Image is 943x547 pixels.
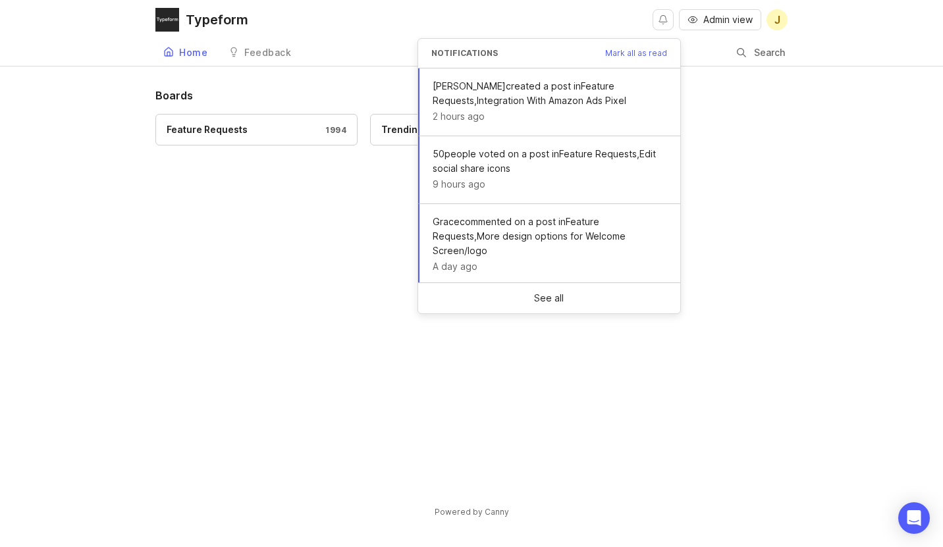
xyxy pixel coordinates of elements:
[679,9,761,30] button: Admin view
[767,9,788,30] button: J
[155,88,788,103] h1: Boards
[433,504,511,519] a: Powered by Canny
[433,259,477,274] span: A day ago
[155,8,179,32] img: Typeform logo
[244,48,291,57] div: Feedback
[653,9,674,30] button: Notifications
[167,122,248,137] div: Feature Requests
[433,177,485,192] span: 9 hours ago
[381,122,510,137] div: Trending Community Topics
[319,124,346,136] div: 1994
[418,204,680,286] a: Gracecommented on a post inFeature Requests,More design options for Welcome Screen/logoA day ago
[418,68,680,136] a: [PERSON_NAME]created a post inFeature Requests,Integration With Amazon Ads Pixel2 hours ago
[433,215,667,258] span: Grace commented on a post in Feature Requests , More design options for Welcome Screen/logo
[703,13,753,26] span: Admin view
[186,13,248,26] div: Typeform
[431,49,498,57] h3: Notifications
[433,147,667,176] span: 50 people voted on a post in Feature Requests , Edit social share icons
[433,79,667,108] span: [PERSON_NAME] created a post in Feature Requests , Integration With Amazon Ads Pixel
[433,109,485,124] span: 2 hours ago
[605,49,667,57] span: Mark all as read
[221,39,299,66] a: Feedback
[418,283,680,313] a: See all
[370,114,572,145] a: Trending Community Topics2
[418,136,680,204] a: 50people voted on a post inFeature Requests,Edit social share icons9 hours ago
[898,502,930,534] div: Open Intercom Messenger
[155,114,358,145] a: Feature Requests1994
[774,12,780,28] span: J
[179,48,207,57] div: Home
[155,39,215,66] a: Home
